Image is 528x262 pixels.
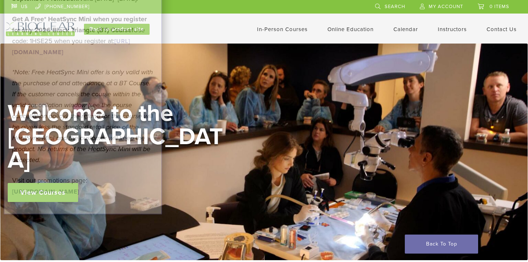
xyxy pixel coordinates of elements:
em: *Note: Free HeatSync Mini offer is only valid with the purchase of and attendance at a BT Course.... [12,68,153,164]
a: Contact Us [487,26,517,33]
a: Calendar [393,26,418,33]
a: Instructors [438,26,467,33]
p: Use code: 1HSE25 when you register at: [12,14,154,57]
span: 0 items [489,4,509,10]
span: My Account [429,4,463,10]
a: [URL][DOMAIN_NAME] [12,38,130,56]
a: In-Person Courses [257,26,308,33]
a: [URL][DOMAIN_NAME] [12,188,79,195]
span: Search [385,4,405,10]
strong: Get A Free* HeatSync Mini when you register for any 2026 Black Triangle (BT) Course! [12,15,147,34]
p: Visit our promotions page: [12,175,154,197]
a: Back To Top [405,235,478,254]
a: Online Education [327,26,374,33]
